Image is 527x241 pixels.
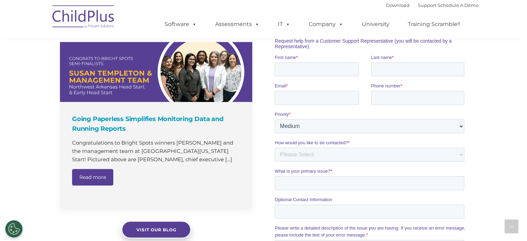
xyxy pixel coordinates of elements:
[438,2,478,8] a: Schedule A Demo
[136,227,176,232] span: Visit our blog
[208,17,266,31] a: Assessments
[355,17,396,31] a: University
[386,2,410,8] a: Download
[271,17,297,31] a: IT
[418,2,436,8] a: Support
[72,114,242,134] h4: Going Paperless Simplifies Monitoring Data and Running Reports
[122,221,191,238] a: Visit our blog
[158,17,204,31] a: Software
[401,17,467,31] a: Training Scramble!!
[302,17,350,31] a: Company
[386,2,478,8] font: |
[72,139,242,164] p: Congratulations to Bright Spots winners [PERSON_NAME] and the management team at [GEOGRAPHIC_DATA...
[72,169,113,186] a: Read more
[49,0,118,35] img: ChildPlus by Procare Solutions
